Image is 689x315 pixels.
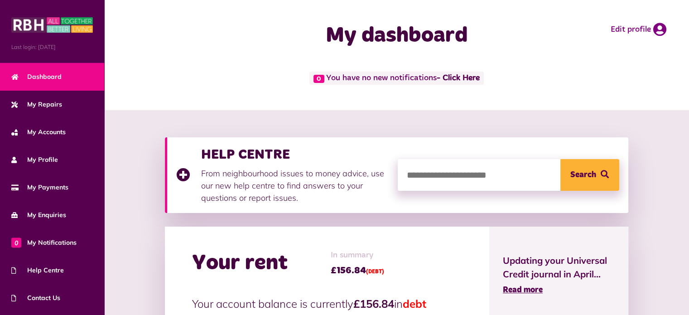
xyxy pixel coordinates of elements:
span: My Enquiries [11,210,66,220]
h1: My dashboard [260,23,534,49]
span: In summary [331,249,384,262]
span: Updating your Universal Credit journal in April... [503,254,615,281]
p: Your account balance is currently in [192,296,462,312]
span: 0 [11,237,21,247]
span: My Profile [11,155,58,165]
span: Help Centre [11,266,64,275]
span: Read more [503,286,543,294]
h2: Your rent [192,250,288,276]
span: debt [403,297,426,310]
p: From neighbourhood issues to money advice, use our new help centre to find answers to your questi... [201,167,389,204]
a: Updating your Universal Credit journal in April... Read more [503,254,615,296]
span: Dashboard [11,72,62,82]
button: Search [560,159,619,191]
span: Contact Us [11,293,60,303]
span: You have no new notifications [309,72,484,85]
span: Last login: [DATE] [11,43,93,51]
span: £156.84 [331,264,384,277]
span: My Notifications [11,238,77,247]
span: (DEBT) [366,269,384,275]
h3: HELP CENTRE [201,146,389,163]
a: Edit profile [611,23,666,36]
img: MyRBH [11,16,93,34]
strong: £156.84 [353,297,394,310]
span: My Accounts [11,127,66,137]
span: Search [570,159,596,191]
span: My Repairs [11,100,62,109]
span: 0 [313,75,324,83]
span: My Payments [11,183,68,192]
a: - Click Here [437,74,480,82]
